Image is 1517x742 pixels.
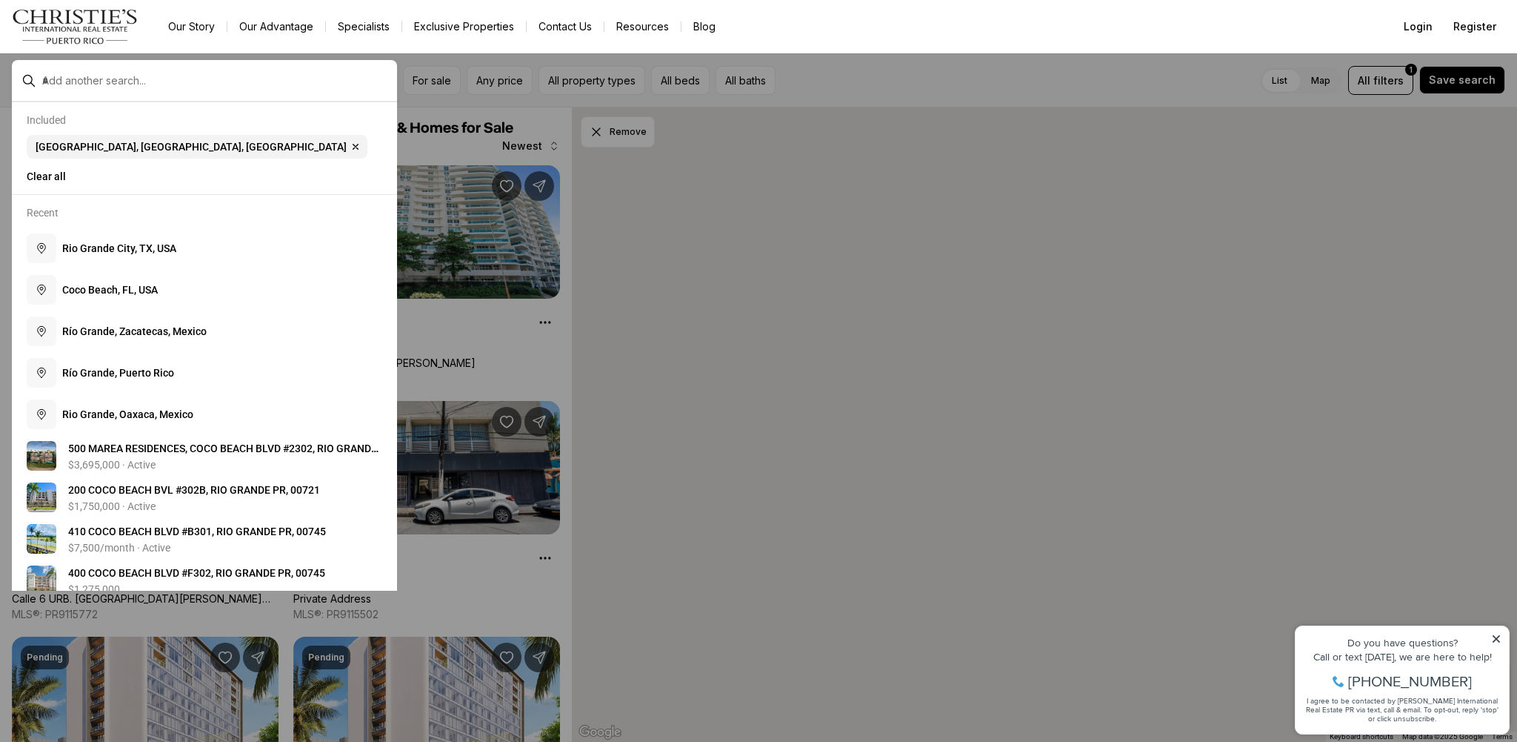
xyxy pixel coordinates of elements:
button: Rio Grande City, TX, USA [21,228,388,269]
p: Recent [27,207,59,219]
p: $3,695,000 · Active [68,459,156,471]
a: View details: 200 COCO BEACH BVL #302B [21,477,388,518]
a: View details: 410 COCO BEACH BLVD #B301 [21,518,388,560]
div: Call or text [DATE], we are here to help! [16,47,214,58]
span: 2 0 0 C O C O B E A C H B V L # 3 0 2 B , R I O G R A N D E P R , 0 0 7 2 1 [68,484,320,496]
a: View details: 400 COCO BEACH BLVD #F302 [21,560,388,601]
span: Login [1404,21,1433,33]
span: [PHONE_NUMBER] [61,70,184,85]
a: Resources [604,16,681,37]
a: Our Advantage [227,16,325,37]
a: Exclusive Properties [402,16,526,37]
button: Contact Us [527,16,604,37]
span: R í o G r a n d e , P u e r t o R i c o [62,367,174,379]
a: Specialists [326,16,401,37]
button: Coco Beach, FL, USA [21,269,388,311]
button: Clear all [27,165,382,188]
span: R í o G r a n d e , Z a c a t e c a s , M e x i c o [62,325,207,337]
span: I agree to be contacted by [PERSON_NAME] International Real Estate PR via text, call & email. To ... [19,91,211,119]
span: 4 1 0 C O C O B E A C H B L V D # B 3 0 1 , R I O G R A N D E P R , 0 0 7 4 5 [68,526,326,537]
p: $1,750,000 · Active [68,500,156,512]
div: Do you have questions? [16,33,214,44]
span: R i o G r a n d e , O a x a c a , M e x i c o [62,408,193,420]
span: Register [1453,21,1496,33]
button: Login [1395,12,1441,42]
span: R i o G r a n d e C i t y , T X , U S A [62,242,176,254]
p: $7,500/month · Active [68,542,170,554]
span: 5 0 0 M A R E A R E S I D E N C E S , C O C O B E A C H B L V D # 2 3 0 2 , R I O G R A N D E P R... [68,443,379,469]
button: Rio Grande, Oaxaca, Mexico [21,394,388,435]
img: logo [12,9,139,44]
span: [GEOGRAPHIC_DATA], [GEOGRAPHIC_DATA], [GEOGRAPHIC_DATA] [36,141,347,153]
p: Included [27,114,66,126]
p: $1,275,000 [68,583,120,595]
span: C o c o B e a c h , F L , U S A [62,284,158,296]
button: Río Grande, Zacatecas, Mexico [21,311,388,352]
a: Blog [681,16,727,37]
a: View details: 500 MAREA RESIDENCES, COCO BEACH BLVD #2302 [21,435,388,477]
a: Our Story [156,16,227,37]
button: Register [1444,12,1505,42]
span: 4 0 0 C O C O B E A C H B L V D # F 3 0 2 , R I O G R A N D E P R , 0 0 7 4 5 [68,567,325,579]
button: Río Grande, Puerto Rico [21,352,388,394]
